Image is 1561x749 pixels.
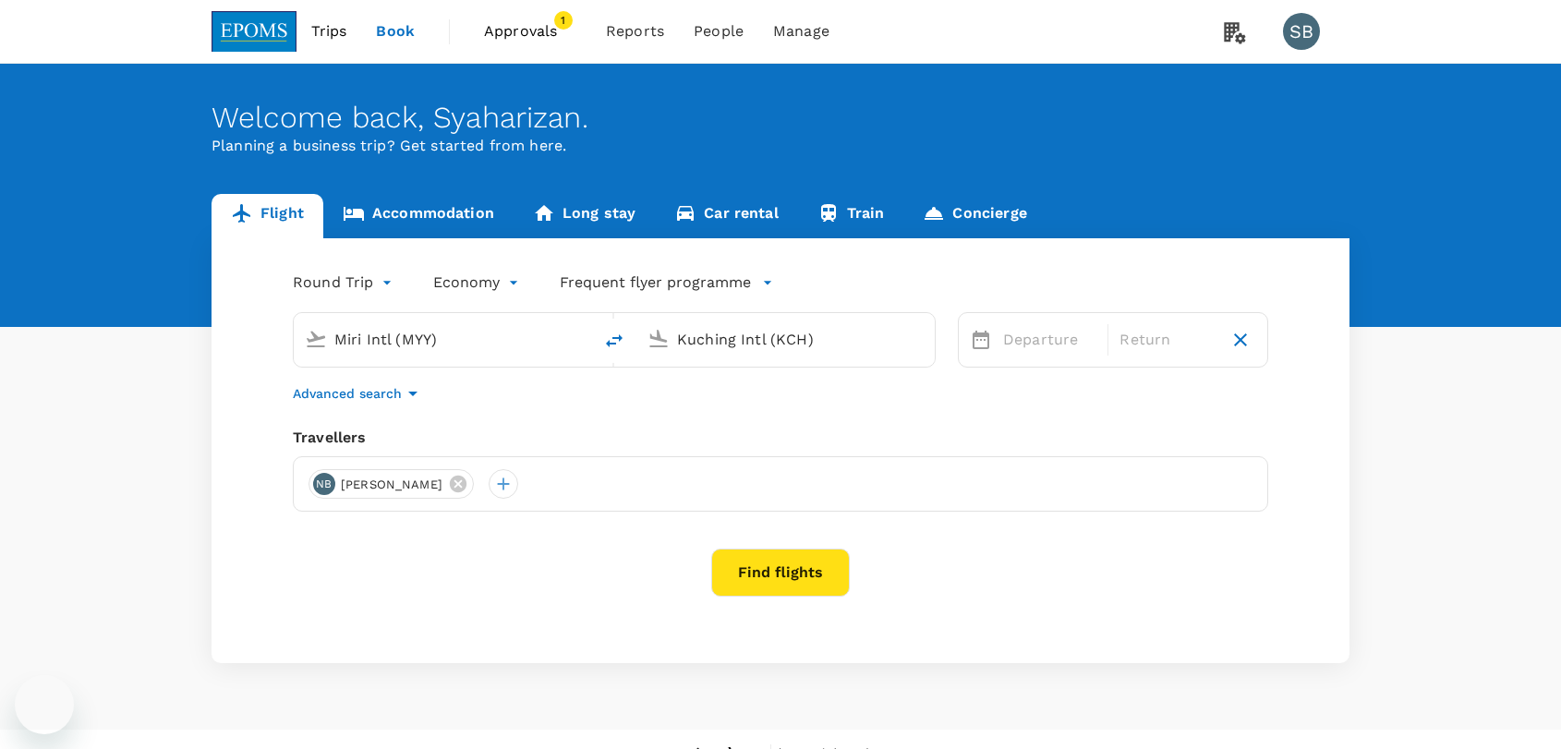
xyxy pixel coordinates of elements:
[554,11,573,30] span: 1
[592,319,636,363] button: delete
[798,194,904,238] a: Train
[212,101,1349,135] div: Welcome back , Syaharizan .
[773,20,829,42] span: Manage
[677,325,896,354] input: Going to
[15,675,74,734] iframe: Button to launch messaging window
[560,272,773,294] button: Frequent flyer programme
[922,337,926,341] button: Open
[293,384,402,403] p: Advanced search
[323,194,514,238] a: Accommodation
[309,469,474,499] div: NB[PERSON_NAME]
[212,194,323,238] a: Flight
[293,427,1268,449] div: Travellers
[514,194,655,238] a: Long stay
[560,272,751,294] p: Frequent flyer programme
[293,382,424,405] button: Advanced search
[212,11,296,52] img: EPOMS SDN BHD
[1119,329,1213,351] p: Return
[1283,13,1320,50] div: SB
[579,337,583,341] button: Open
[694,20,744,42] span: People
[311,20,347,42] span: Trips
[376,20,415,42] span: Book
[313,473,335,495] div: NB
[606,20,664,42] span: Reports
[484,20,576,42] span: Approvals
[903,194,1046,238] a: Concierge
[293,268,396,297] div: Round Trip
[711,549,850,597] button: Find flights
[212,135,1349,157] p: Planning a business trip? Get started from here.
[330,476,454,494] span: [PERSON_NAME]
[334,325,553,354] input: Depart from
[1003,329,1096,351] p: Departure
[433,268,523,297] div: Economy
[655,194,798,238] a: Car rental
